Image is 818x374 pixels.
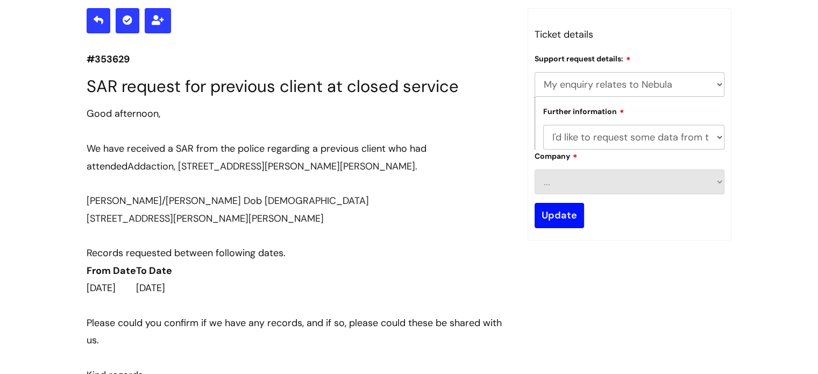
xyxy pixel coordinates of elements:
[87,212,324,225] span: [STREET_ADDRESS][PERSON_NAME][PERSON_NAME]
[535,150,578,161] label: Company
[87,76,511,96] h1: SAR request for previous client at closed service
[535,53,631,63] label: Support request details:
[535,26,725,43] h3: Ticket details
[87,51,511,68] p: #353629
[87,194,369,207] span: [PERSON_NAME]/[PERSON_NAME] Dob [DEMOGRAPHIC_DATA]
[127,160,417,173] span: Addaction, [STREET_ADDRESS][PERSON_NAME][PERSON_NAME].
[87,279,136,297] td: [DATE]
[136,262,172,279] th: To Date
[87,244,511,262] div: Records requested between following dates.
[87,105,511,122] div: Good afternoon,
[87,140,511,175] div: We have received a SAR from the police regarding a previous client who had attended
[136,279,172,297] td: [DATE]
[87,314,511,349] div: Please could you confirm if we have any records, and if so, please could these be shared with us.
[87,262,136,279] th: From Date
[535,203,584,228] input: Update
[543,105,624,116] label: Further information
